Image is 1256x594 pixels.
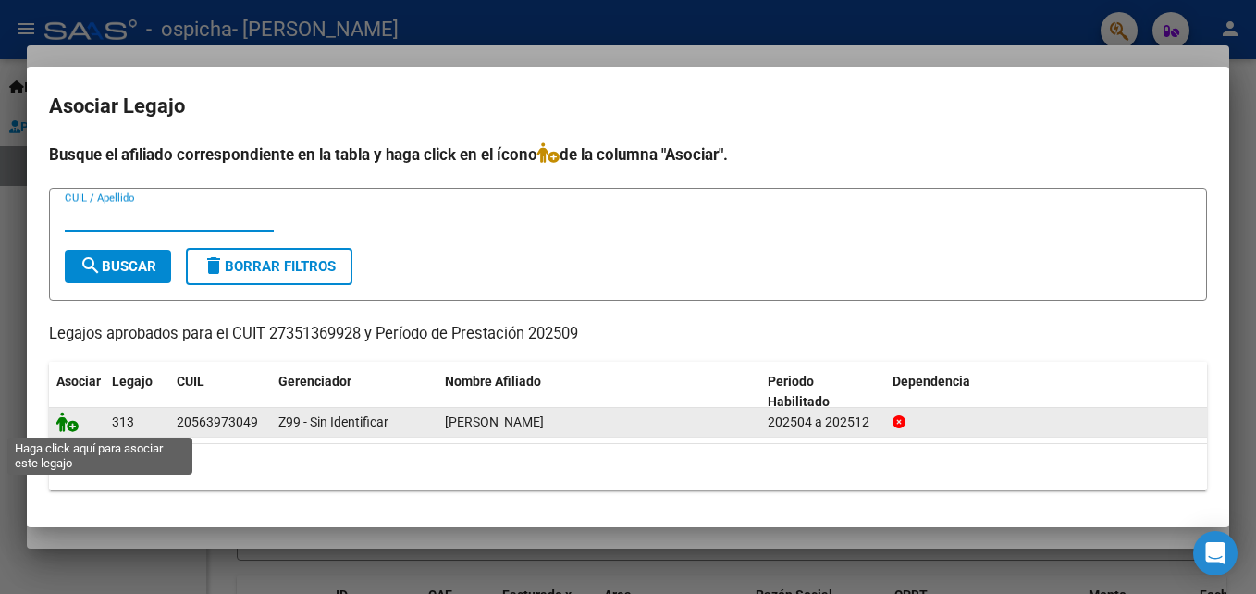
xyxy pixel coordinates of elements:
span: Periodo Habilitado [768,374,830,410]
datatable-header-cell: Gerenciador [271,362,437,423]
div: 202504 a 202512 [768,412,878,433]
p: Legajos aprobados para el CUIT 27351369928 y Período de Prestación 202509 [49,323,1207,346]
datatable-header-cell: CUIL [169,362,271,423]
mat-icon: search [80,254,102,277]
span: Z99 - Sin Identificar [278,415,388,429]
span: Gerenciador [278,374,351,389]
span: Legajo [112,374,153,389]
button: Buscar [65,250,171,283]
h4: Busque el afiliado correspondiente en la tabla y haga click en el ícono de la columna "Asociar". [49,142,1207,167]
datatable-header-cell: Nombre Afiliado [437,362,760,423]
datatable-header-cell: Dependencia [885,362,1208,423]
span: Nombre Afiliado [445,374,541,389]
div: Open Intercom Messenger [1193,531,1238,575]
h2: Asociar Legajo [49,89,1207,124]
mat-icon: delete [203,254,225,277]
span: Buscar [80,258,156,275]
span: BARROZA NOAH LEON [445,415,544,429]
span: Dependencia [893,374,970,389]
span: 313 [112,415,134,429]
span: Borrar Filtros [203,258,336,275]
span: Asociar [56,374,101,389]
datatable-header-cell: Periodo Habilitado [760,362,885,423]
div: 1 registros [49,444,1207,490]
span: CUIL [177,374,204,389]
datatable-header-cell: Asociar [49,362,105,423]
datatable-header-cell: Legajo [105,362,169,423]
div: 20563973049 [177,412,258,433]
button: Borrar Filtros [186,248,352,285]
